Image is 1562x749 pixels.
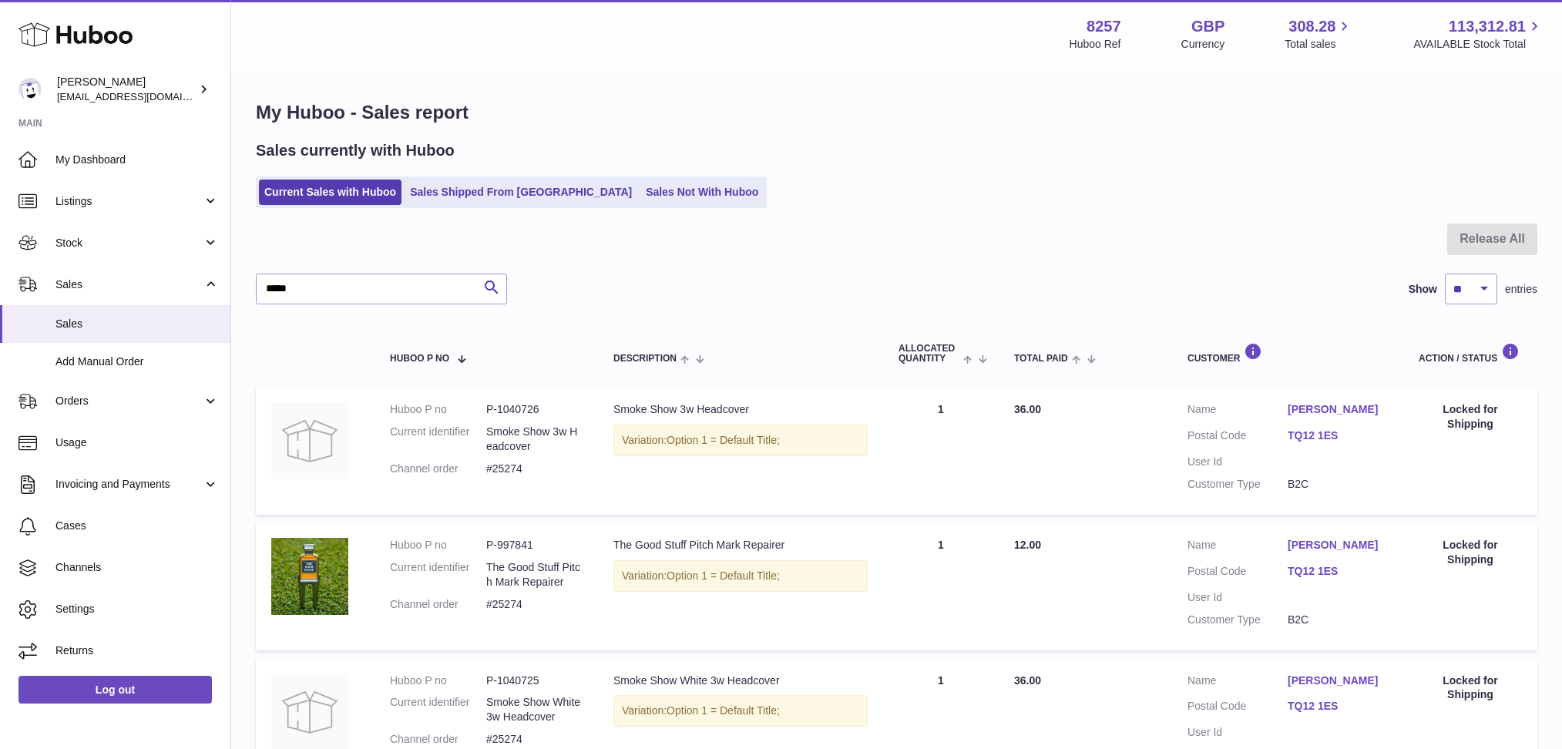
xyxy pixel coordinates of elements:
[390,538,486,553] dt: Huboo P no
[390,402,486,417] dt: Huboo P no
[271,402,348,479] img: no-photo.jpg
[1419,402,1522,432] div: Locked for Shipping
[1288,538,1388,553] a: [PERSON_NAME]
[55,477,203,492] span: Invoicing and Payments
[1449,16,1526,37] span: 113,312.81
[256,140,455,161] h2: Sales currently with Huboo
[55,602,219,616] span: Settings
[667,569,780,582] span: Option 1 = Default Title;
[55,394,203,408] span: Orders
[1288,564,1388,579] a: TQ12 1ES
[55,519,219,533] span: Cases
[1285,16,1353,52] a: 308.28 Total sales
[486,538,583,553] dd: P-997841
[1187,428,1288,447] dt: Postal Code
[1419,538,1522,567] div: Locked for Shipping
[486,732,583,747] dd: #25274
[55,643,219,658] span: Returns
[55,153,219,167] span: My Dashboard
[55,277,203,292] span: Sales
[390,560,486,589] dt: Current identifier
[1413,37,1544,52] span: AVAILABLE Stock Total
[613,538,868,553] div: The Good Stuff Pitch Mark Repairer
[1288,673,1388,688] a: [PERSON_NAME]
[1014,674,1041,687] span: 36.00
[1014,354,1068,364] span: Total paid
[486,425,583,454] dd: Smoke Show 3w Headcover
[18,78,42,101] img: don@skinsgolf.com
[1187,725,1288,740] dt: User Id
[1505,282,1537,297] span: entries
[1187,477,1288,492] dt: Customer Type
[486,402,583,417] dd: P-1040726
[1014,539,1041,551] span: 12.00
[1187,699,1288,717] dt: Postal Code
[486,695,583,724] dd: Smoke Show White 3w Headcover
[667,704,780,717] span: Option 1 = Default Title;
[1187,590,1288,605] dt: User Id
[390,597,486,612] dt: Channel order
[55,317,219,331] span: Sales
[1288,16,1335,37] span: 308.28
[1087,16,1121,37] strong: 8257
[1409,282,1437,297] label: Show
[883,387,999,515] td: 1
[1413,16,1544,52] a: 113,312.81 AVAILABLE Stock Total
[55,354,219,369] span: Add Manual Order
[1191,16,1224,37] strong: GBP
[55,236,203,250] span: Stock
[1288,402,1388,417] a: [PERSON_NAME]
[405,180,637,205] a: Sales Shipped From [GEOGRAPHIC_DATA]
[486,560,583,589] dd: The Good Stuff Pitch Mark Repairer
[1014,403,1041,415] span: 36.00
[18,676,212,704] a: Log out
[1187,538,1288,556] dt: Name
[55,435,219,450] span: Usage
[390,462,486,476] dt: Channel order
[1181,37,1225,52] div: Currency
[390,695,486,724] dt: Current identifier
[613,354,677,364] span: Description
[1288,699,1388,714] a: TQ12 1ES
[486,673,583,688] dd: P-1040725
[390,354,449,364] span: Huboo P no
[613,695,868,727] div: Variation:
[55,560,219,575] span: Channels
[259,180,401,205] a: Current Sales with Huboo
[55,194,203,209] span: Listings
[1288,613,1388,627] dd: B2C
[613,673,868,688] div: Smoke Show White 3w Headcover
[271,538,348,615] img: 82571723734725.jpg
[486,462,583,476] dd: #25274
[1070,37,1121,52] div: Huboo Ref
[1187,564,1288,583] dt: Postal Code
[1187,613,1288,627] dt: Customer Type
[1187,455,1288,469] dt: User Id
[613,560,868,592] div: Variation:
[390,732,486,747] dt: Channel order
[1285,37,1353,52] span: Total sales
[613,425,868,456] div: Variation:
[486,597,583,612] dd: #25274
[1187,673,1288,692] dt: Name
[883,522,999,650] td: 1
[1419,673,1522,703] div: Locked for Shipping
[1187,343,1388,364] div: Customer
[1288,477,1388,492] dd: B2C
[613,402,868,417] div: Smoke Show 3w Headcover
[1288,428,1388,443] a: TQ12 1ES
[899,344,959,364] span: ALLOCATED Quantity
[390,673,486,688] dt: Huboo P no
[1187,402,1288,421] dt: Name
[57,75,196,104] div: [PERSON_NAME]
[57,90,227,102] span: [EMAIL_ADDRESS][DOMAIN_NAME]
[1419,343,1522,364] div: Action / Status
[640,180,764,205] a: Sales Not With Huboo
[256,100,1537,125] h1: My Huboo - Sales report
[667,434,780,446] span: Option 1 = Default Title;
[390,425,486,454] dt: Current identifier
